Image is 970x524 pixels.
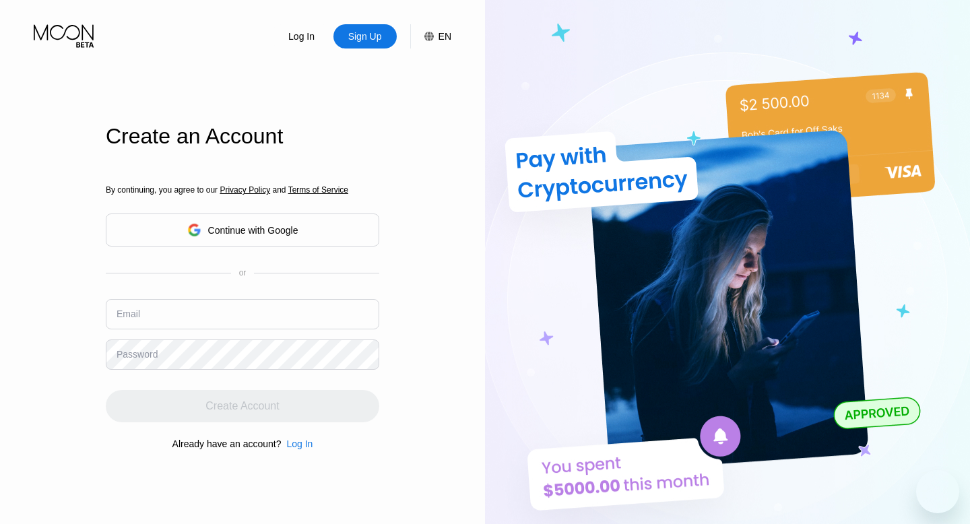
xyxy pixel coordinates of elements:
[281,438,313,449] div: Log In
[220,185,270,195] span: Privacy Policy
[106,124,379,149] div: Create an Account
[117,308,140,319] div: Email
[117,349,158,360] div: Password
[286,438,313,449] div: Log In
[347,30,383,43] div: Sign Up
[439,31,451,42] div: EN
[287,30,316,43] div: Log In
[270,24,333,48] div: Log In
[208,225,298,236] div: Continue with Google
[106,185,379,195] div: By continuing, you agree to our
[172,438,282,449] div: Already have an account?
[333,24,397,48] div: Sign Up
[916,470,959,513] iframe: Button to launch messaging window
[270,185,288,195] span: and
[239,268,247,277] div: or
[288,185,348,195] span: Terms of Service
[410,24,451,48] div: EN
[106,214,379,247] div: Continue with Google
